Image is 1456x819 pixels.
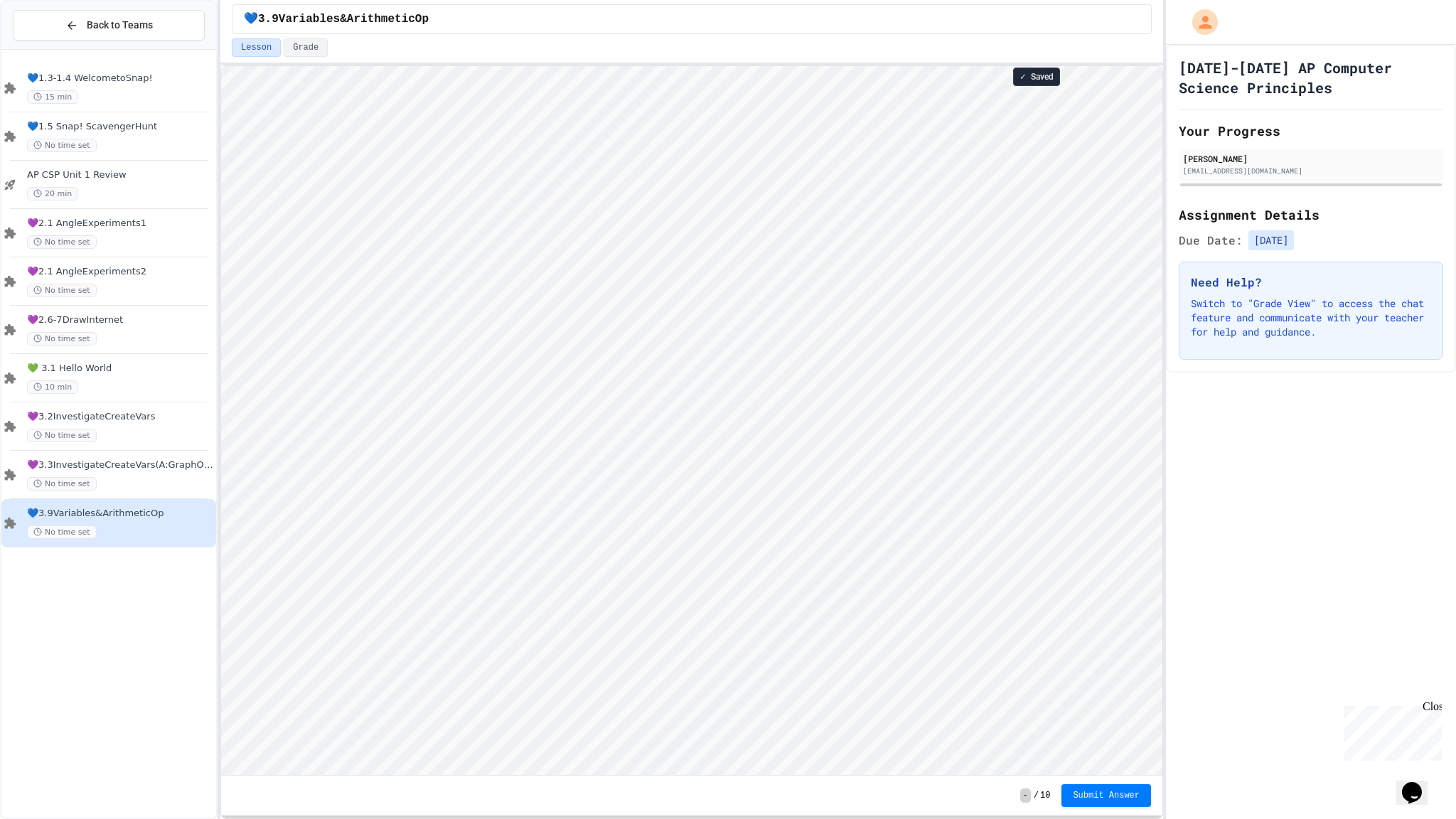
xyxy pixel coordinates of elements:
span: 💜2.1 AngleExperiments1 [27,218,213,230]
span: [DATE] [1248,230,1294,250]
div: My Account [1177,6,1221,38]
span: Back to Teams [87,18,153,33]
span: 💜3.2InvestigateCreateVars [27,411,213,423]
div: [EMAIL_ADDRESS][DOMAIN_NAME] [1183,166,1439,176]
span: 20 min [27,187,78,200]
h2: Your Progress [1179,121,1443,141]
span: 15 min [27,90,78,104]
p: Switch to "Grade View" to access the chat feature and communicate with your teacher for help and ... [1191,296,1431,339]
button: Grade [284,38,328,57]
span: 10 min [27,380,78,394]
span: 💙3.9Variables&ArithmeticOp [244,11,429,28]
button: Lesson [232,38,281,57]
span: Due Date: [1179,232,1243,249]
span: No time set [27,429,97,442]
span: No time set [27,525,97,539]
span: 💙1.3-1.4 WelcometoSnap! [27,73,213,85]
h1: [DATE]-[DATE] AP Computer Science Principles [1179,58,1443,97]
span: No time set [27,139,97,152]
span: 💜2.6-7DrawInternet [27,314,213,326]
h3: Need Help? [1191,274,1431,291]
h2: Assignment Details [1179,205,1443,225]
span: 💚 3.1 Hello World [27,363,213,375]
span: AP CSP Unit 1 Review [27,169,213,181]
iframe: chat widget [1396,762,1442,805]
div: Chat with us now!Close [6,6,98,90]
button: Back to Teams [13,10,205,41]
span: 💜2.1 AngleExperiments2 [27,266,213,278]
span: No time set [27,477,97,491]
span: No time set [27,332,97,346]
span: 💙1.5 Snap! ScavengerHunt [27,121,213,133]
div: [PERSON_NAME] [1183,152,1439,165]
span: No time set [27,284,97,297]
span: No time set [27,235,97,249]
span: 💜3.3InvestigateCreateVars(A:GraphOrg) [27,459,213,471]
iframe: chat widget [1338,700,1442,761]
span: 💙3.9Variables&ArithmeticOp [27,508,213,520]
